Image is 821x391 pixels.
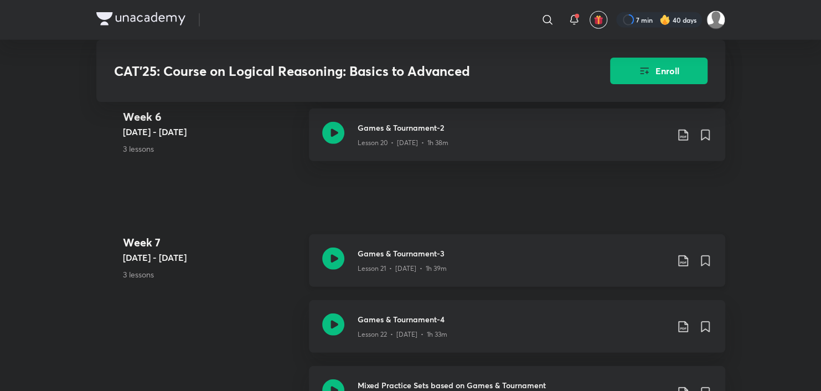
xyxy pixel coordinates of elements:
[96,12,185,28] a: Company Logo
[123,269,300,280] p: 3 lessons
[358,264,447,274] p: Lesson 21 • [DATE] • 1h 39m
[358,379,668,391] h3: Mixed Practice Sets based on Games & Tournament
[610,58,708,84] button: Enroll
[593,15,603,25] img: avatar
[309,300,725,366] a: Games & Tournament-4Lesson 22 • [DATE] • 1h 33m
[123,109,300,125] h4: Week 6
[358,138,448,148] p: Lesson 20 • [DATE] • 1h 38m
[358,330,447,339] p: Lesson 22 • [DATE] • 1h 33m
[659,14,670,25] img: streak
[358,122,668,133] h3: Games & Tournament-2
[309,234,725,300] a: Games & Tournament-3Lesson 21 • [DATE] • 1h 39m
[590,11,607,29] button: avatar
[123,143,300,155] p: 3 lessons
[123,251,300,264] h5: [DATE] - [DATE]
[706,11,725,29] img: Abhishek gupta
[123,234,300,251] h4: Week 7
[96,12,185,25] img: Company Logo
[114,63,548,79] h3: CAT'25: Course on Logical Reasoning: Basics to Advanced
[123,125,300,138] h5: [DATE] - [DATE]
[358,313,668,325] h3: Games & Tournament-4
[358,248,668,259] h3: Games & Tournament-3
[309,109,725,174] a: Games & Tournament-2Lesson 20 • [DATE] • 1h 38m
